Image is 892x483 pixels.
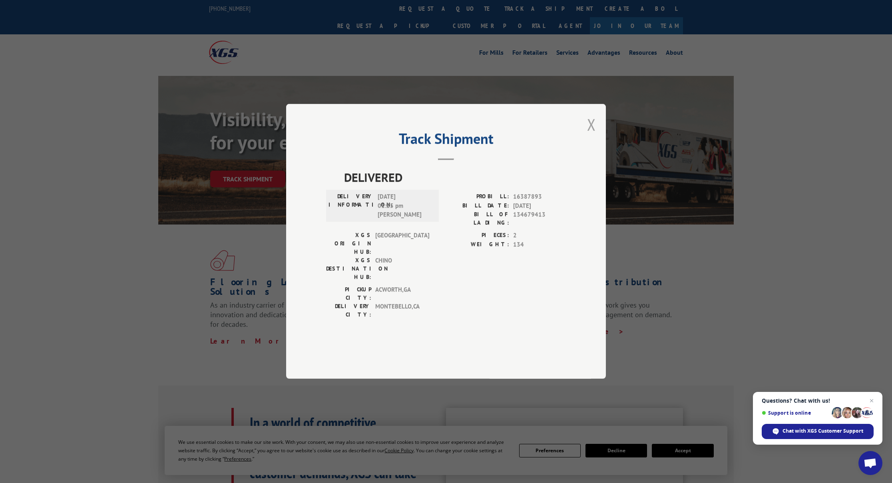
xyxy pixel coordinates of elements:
span: 134679413 [513,211,566,227]
label: WEIGHT: [446,240,509,249]
label: PIECES: [446,231,509,241]
label: DELIVERY INFORMATION: [329,193,374,220]
label: PROBILL: [446,193,509,202]
label: BILL DATE: [446,201,509,211]
span: Chat with XGS Customer Support [782,427,863,435]
span: [DATE] 01:25 pm [PERSON_NAME] [378,193,432,220]
span: Close chat [867,396,876,405]
div: Open chat [858,451,882,475]
span: 16387893 [513,193,566,202]
label: PICKUP CITY: [326,286,371,302]
div: Chat with XGS Customer Support [762,424,874,439]
span: ACWORTH , GA [375,286,429,302]
span: [DATE] [513,201,566,211]
span: Support is online [762,410,829,416]
span: MONTEBELLO , CA [375,302,429,319]
label: BILL OF LADING: [446,211,509,227]
span: CHINO [375,256,429,282]
span: 2 [513,231,566,241]
span: 134 [513,240,566,249]
label: XGS DESTINATION HUB: [326,256,371,282]
span: DELIVERED [344,169,566,187]
span: [GEOGRAPHIC_DATA] [375,231,429,256]
button: Close modal [587,114,596,135]
label: XGS ORIGIN HUB: [326,231,371,256]
span: Questions? Chat with us! [762,398,874,404]
h2: Track Shipment [326,133,566,148]
label: DELIVERY CITY: [326,302,371,319]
